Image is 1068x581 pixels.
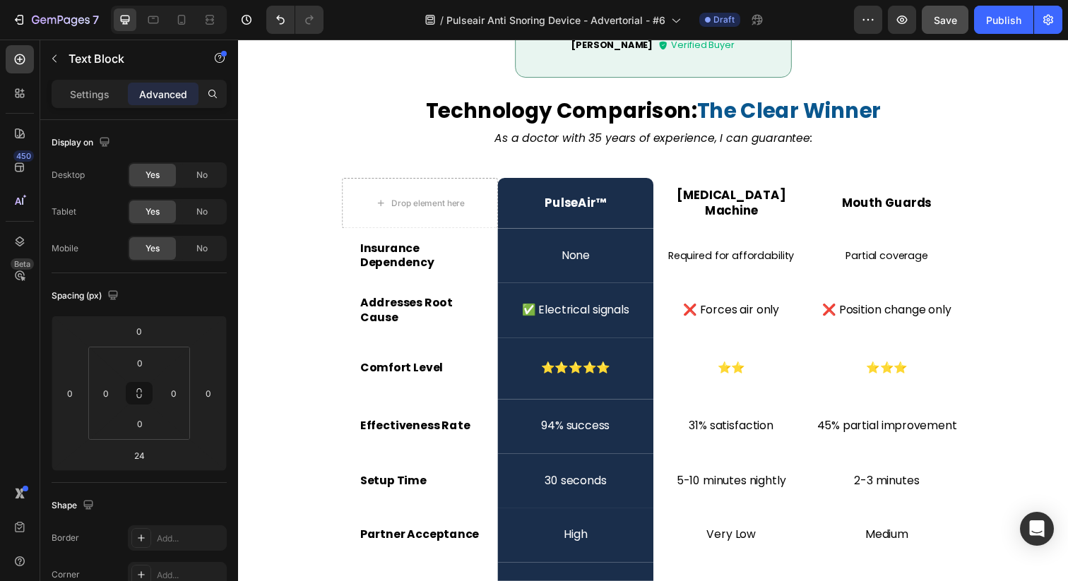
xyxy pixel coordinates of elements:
span: Yes [146,169,160,181]
strong: Partner Acceptance [124,497,246,513]
span: 45% partial improvement [591,386,734,402]
div: Display on [52,133,113,152]
input: 24 [125,445,153,466]
span: Medium [641,497,684,513]
p: Text Block [69,50,189,67]
span: 31% satisfaction [461,386,547,402]
span: Required for affordability [439,213,568,227]
span: 94% success [309,386,379,402]
span: Very Low [478,497,528,513]
span: Save [934,14,957,26]
button: Publish [974,6,1033,34]
strong: Mouth Guards [617,158,708,175]
span: ✅ Electrical signals [290,268,399,284]
p: Advanced [139,87,187,102]
input: 0 [198,383,219,404]
div: Open Intercom Messenger [1020,512,1054,546]
span: Draft [713,13,735,26]
span: Yes [146,205,160,218]
div: Tablet [52,205,76,218]
i: As a doctor with 35 years of experience, I can guarantee: [262,92,586,109]
input: 0px [95,383,117,404]
strong: Addresses Root Cause [124,260,219,292]
div: Border [52,532,79,544]
span: ❌ Forces air only [454,268,552,284]
strong: Setup Time [124,442,192,458]
p: 7 [93,11,99,28]
button: Save [922,6,968,34]
strong: Technology Comparison: [191,57,468,88]
span: High [333,497,357,513]
span: Pulseair Anti Snoring Device - Advertorial - #6 [446,13,665,28]
div: Beta [11,258,34,270]
span: ⭐⭐⭐⭐⭐ [309,327,380,343]
p: Settings [70,87,109,102]
span: No [196,169,208,181]
span: Yes [146,242,160,255]
strong: PulseAir™ [313,158,376,175]
span: 30 seconds [313,442,376,458]
div: 450 [13,150,34,162]
strong: Insurance Dependency [124,205,200,236]
span: ❌ Position change only [597,268,728,284]
span: / [440,13,444,28]
div: Undo/Redo [266,6,324,34]
span: None [330,212,359,228]
div: Mobile [52,242,78,255]
input: 0 [125,321,153,342]
strong: The Clear Winner [468,57,656,88]
input: 0px [126,352,154,373]
strong: Comfort Level [124,327,209,343]
div: Desktop [52,169,85,181]
input: 0px [126,413,154,434]
div: Spacing (px) [52,287,121,306]
strong: Effectiveness Rate [124,386,237,402]
input: 0px [163,383,184,404]
span: No [196,205,208,218]
span: ⭐⭐ [490,327,518,343]
div: Add... [157,532,223,545]
span: ⭐⭐⭐ [641,327,684,343]
div: Corner [52,568,80,581]
div: Shape [52,496,97,515]
span: No [196,242,208,255]
span: Partial coverage [620,213,704,227]
input: 0 [59,383,81,404]
span: 5-10 minutes nightly [448,442,559,458]
iframe: Design area [238,40,1068,581]
div: Publish [986,13,1021,28]
strong: [MEDICAL_DATA] Machine [448,150,559,183]
button: 7 [6,6,105,34]
div: Drop element here [157,162,232,173]
span: 2-3 minutes [629,442,696,458]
